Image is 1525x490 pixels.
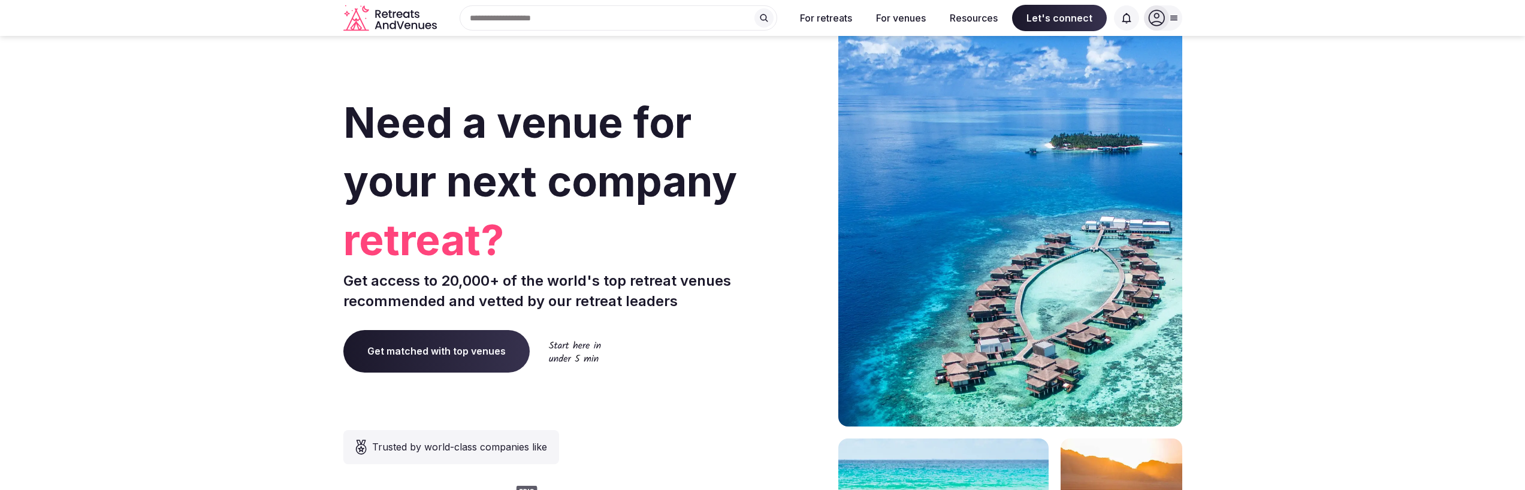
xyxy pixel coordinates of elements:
[343,211,758,270] span: retreat?
[343,271,758,311] p: Get access to 20,000+ of the world's top retreat venues recommended and vetted by our retreat lea...
[343,5,439,32] svg: Retreats and Venues company logo
[1012,5,1107,31] span: Let's connect
[343,97,737,207] span: Need a venue for your next company
[343,330,530,372] a: Get matched with top venues
[866,5,935,31] button: For venues
[343,5,439,32] a: Visit the homepage
[940,5,1007,31] button: Resources
[549,341,601,362] img: Start here in under 5 min
[790,5,862,31] button: For retreats
[372,440,547,454] span: Trusted by world-class companies like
